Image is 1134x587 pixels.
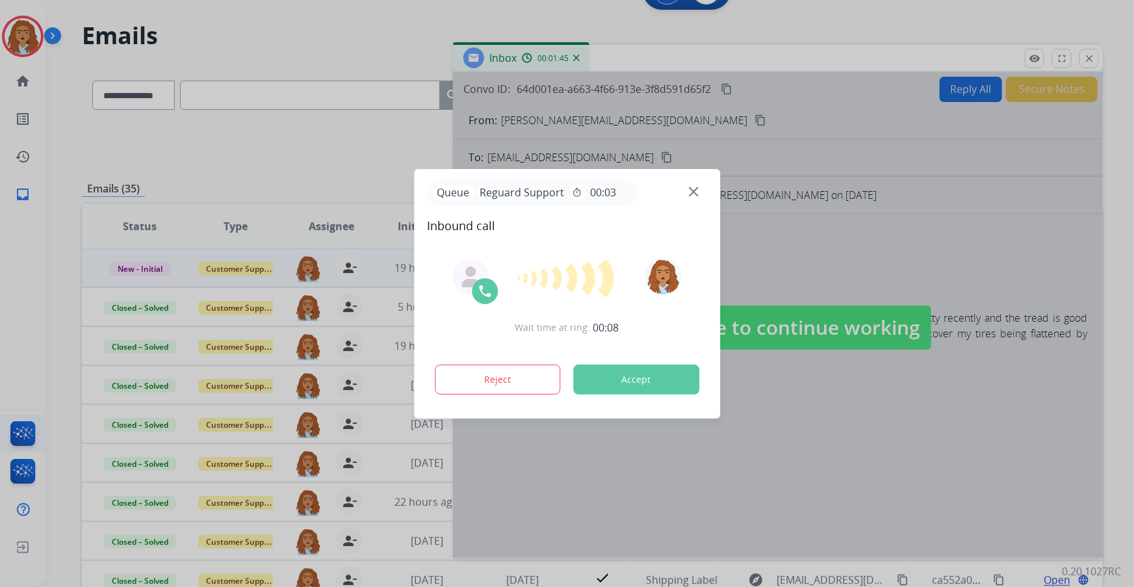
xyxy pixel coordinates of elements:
[515,321,591,334] span: Wait time at ring:
[460,267,481,287] img: agent-avatar
[435,365,561,395] button: Reject
[593,320,619,335] span: 00:08
[432,185,474,201] p: Queue
[689,187,699,196] img: close-button
[427,216,707,235] span: Inbound call
[1062,564,1121,579] p: 0.20.1027RC
[477,283,493,299] img: call-icon
[474,185,569,200] span: Reguard Support
[572,187,582,198] mat-icon: timer
[590,185,616,200] span: 00:03
[573,365,699,395] button: Accept
[645,258,682,294] img: avatar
